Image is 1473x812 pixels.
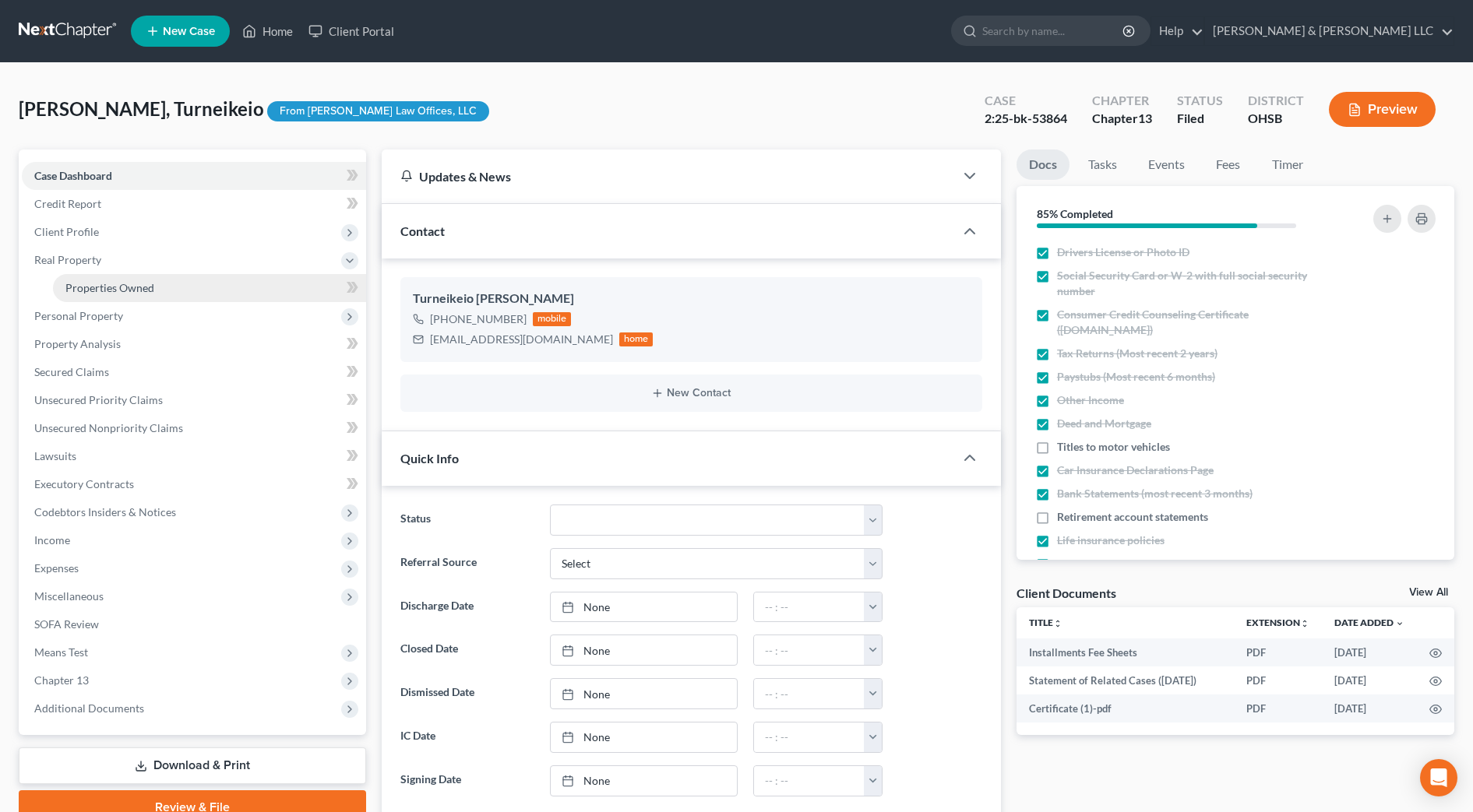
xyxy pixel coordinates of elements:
span: Real Property [34,253,101,266]
input: -- : -- [754,766,865,796]
a: Case Dashboard [22,162,366,190]
div: [EMAIL_ADDRESS][DOMAIN_NAME] [430,332,613,347]
label: Referral Source [393,548,542,579]
a: SOFA Review [22,610,366,638]
div: From [PERSON_NAME] Law Offices, LLC [267,101,489,122]
span: [PERSON_NAME], Turneikeio [19,97,264,120]
a: Home [234,17,301,45]
a: Properties Owned [53,274,366,302]
input: -- : -- [754,635,865,665]
div: Chapter [1092,110,1152,128]
td: Certificate (1)-pdf [1017,694,1234,722]
a: Fees [1203,149,1253,180]
a: Titleunfold_more [1029,617,1062,628]
span: Drivers License or Photo ID [1057,244,1189,260]
span: Retirement account statements [1057,509,1208,525]
a: Extensionunfold_more [1246,617,1309,628]
a: None [551,679,737,708]
div: Client Documents [1017,585,1116,601]
span: Other Income [1057,392,1124,408]
span: Collection Letters or Lawsuits [1057,556,1200,571]
a: None [551,766,737,796]
span: Unsecured Priority Claims [34,393,163,406]
a: Docs [1017,149,1070,180]
div: mobile [533,312,572,326]
a: Unsecured Nonpriority Claims [22,414,366,442]
div: Updates & News [400,168,936,185]
span: New Case [163,26,215,37]
span: Property Analysis [34,337,121,350]
a: Unsecured Priority Claims [22,386,366,414]
a: View All [1409,587,1448,598]
div: home [619,332,654,346]
div: Open Intercom Messenger [1420,759,1457,796]
td: PDF [1234,666,1322,694]
label: Status [393,504,542,536]
a: Credit Report [22,190,366,218]
i: unfold_more [1300,619,1309,628]
a: Tasks [1076,149,1129,180]
input: Search by name... [982,16,1125,45]
span: Additional Documents [34,701,144,715]
span: Codebtors Insiders & Notices [34,505,176,518]
a: Lawsuits [22,442,366,470]
a: Download & Print [19,747,366,784]
span: Life insurance policies [1057,533,1165,548]
span: Contact [400,223,445,238]
td: Installments Fee Sheets [1017,638,1234,666]
div: Turneikeio [PERSON_NAME] [413,290,970,308]
div: Status [1177,92,1223,110]
input: -- : -- [754,722,865,752]
td: [DATE] [1322,666,1417,694]
td: PDF [1234,638,1322,666]
a: Secured Claims [22,358,366,386]
i: expand_more [1395,619,1404,628]
a: Date Added expand_more [1334,617,1404,628]
a: Events [1136,149,1197,180]
td: Statement of Related Cases ([DATE]) [1017,666,1234,694]
input: -- : -- [754,679,865,708]
i: unfold_more [1053,619,1062,628]
span: Deed and Mortgage [1057,416,1151,431]
a: None [551,722,737,752]
div: Chapter [1092,92,1152,110]
a: Property Analysis [22,330,366,358]
a: Executory Contracts [22,470,366,498]
span: Expenses [34,561,79,575]
a: [PERSON_NAME] & [PERSON_NAME] LLC [1205,17,1454,45]
label: Discharge Date [393,592,542,623]
span: Lawsuits [34,449,76,462]
span: Properties Owned [65,281,154,294]
div: 2:25-bk-53864 [985,110,1067,128]
a: Client Portal [301,17,402,45]
a: Help [1151,17,1203,45]
span: Paystubs (Most recent 6 months) [1057,369,1215,385]
label: Closed Date [393,634,542,666]
div: Filed [1177,110,1223,128]
td: [DATE] [1322,638,1417,666]
span: Unsecured Nonpriority Claims [34,421,183,434]
span: Titles to motor vehicles [1057,439,1170,455]
label: IC Date [393,722,542,753]
label: Signing Date [393,765,542,796]
span: Client Profile [34,225,99,238]
span: Consumer Credit Counseling Certificate ([DOMAIN_NAME]) [1057,307,1332,338]
span: Social Security Card or W-2 with full social security number [1057,268,1332,299]
span: 13 [1138,111,1152,125]
span: Secured Claims [34,365,109,378]
td: [DATE] [1322,694,1417,722]
div: Case [985,92,1067,110]
span: Quick Info [400,451,459,466]
span: Tax Returns (Most recent 2 years) [1057,346,1218,361]
div: OHSB [1248,110,1304,128]
span: Case Dashboard [34,169,112,182]
span: Credit Report [34,197,101,210]
a: None [551,592,737,622]
input: -- : -- [754,592,865,622]
div: [PHONE_NUMBER] [430,311,527,327]
button: Preview [1329,92,1436,127]
strong: 85% Completed [1037,207,1113,220]
span: SOFA Review [34,617,99,631]
span: Bank Statements (most recent 3 months) [1057,486,1253,501]
span: Chapter 13 [34,673,89,687]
